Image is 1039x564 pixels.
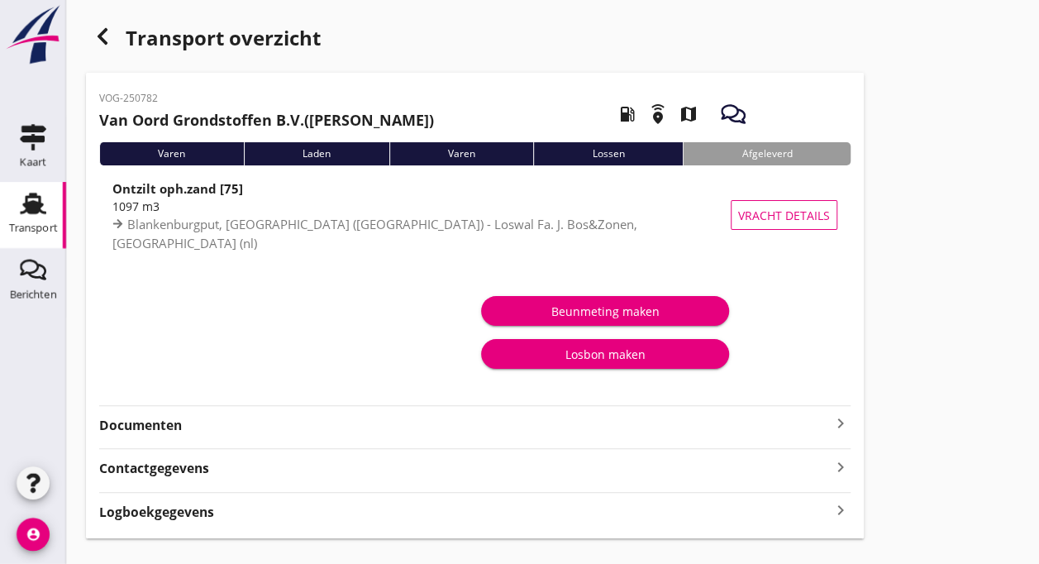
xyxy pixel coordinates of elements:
div: Laden [244,142,389,165]
div: Lossen [533,142,683,165]
strong: Logboekgegevens [99,503,214,522]
a: Ontzilt oph.zand [75]1097 m3Blankenburgput, [GEOGRAPHIC_DATA] ([GEOGRAPHIC_DATA]) - Loswal Fa. J.... [99,179,851,251]
div: Beunmeting maken [494,303,716,320]
div: Transport [9,222,58,233]
div: Varen [389,142,534,165]
img: logo-small.a267ee39.svg [3,4,63,65]
div: 1097 m3 [112,198,738,215]
button: Vracht details [731,200,837,230]
i: keyboard_arrow_right [831,456,851,478]
p: VOG-250782 [99,91,434,106]
span: Blankenburgput, [GEOGRAPHIC_DATA] ([GEOGRAPHIC_DATA]) - Loswal Fa. J. Bos&Zonen, [GEOGRAPHIC_DATA... [112,216,637,251]
i: local_gas_station [604,91,651,137]
i: account_circle [17,518,50,551]
div: Varen [99,142,244,165]
div: Afgeleverd [683,142,851,165]
div: Kaart [20,156,46,167]
div: Transport overzicht [86,20,864,60]
button: Losbon maken [481,339,729,369]
i: map [665,91,711,137]
button: Beunmeting maken [481,296,729,326]
div: Losbon maken [494,346,716,363]
h2: ([PERSON_NAME]) [99,109,434,131]
span: Vracht details [738,207,830,224]
strong: Ontzilt oph.zand [75] [112,180,243,197]
i: keyboard_arrow_right [831,413,851,433]
i: emergency_share [635,91,681,137]
i: keyboard_arrow_right [831,499,851,522]
strong: Documenten [99,416,831,435]
div: Berichten [10,289,57,299]
strong: Contactgegevens [99,459,209,478]
strong: Van Oord Grondstoffen B.V. [99,110,304,130]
